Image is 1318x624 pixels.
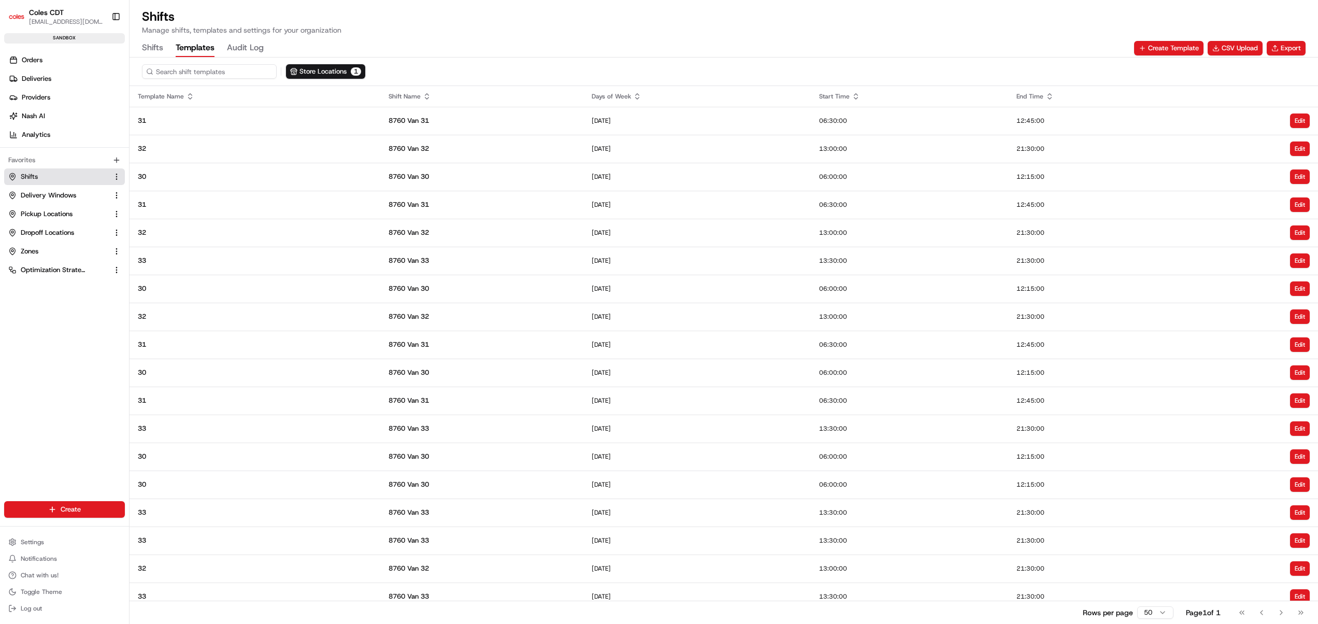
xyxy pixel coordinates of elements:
span: [EMAIL_ADDRESS][DOMAIN_NAME] [29,18,103,26]
span: 30 [138,368,372,377]
div: [DATE] [592,257,803,265]
div: Days of Week [592,92,803,101]
div: 13:00:00 [819,313,1000,321]
span: Log out [21,604,42,613]
div: 06:00:00 [819,173,1000,181]
div: 13:00:00 [819,564,1000,573]
span: 8760 Van 30 [389,368,575,377]
div: [DATE] [592,592,803,601]
button: Chat with us! [4,568,125,583]
div: 12:45:00 [1016,396,1185,405]
span: 8760 Van 33 [389,256,575,265]
span: Dropoff Locations [21,228,74,237]
button: Edit [1290,309,1310,324]
a: Zones [8,247,108,256]
span: 8760 Van 31 [389,200,575,209]
span: 8760 Van 30 [389,480,575,489]
div: Favorites [4,152,125,168]
span: 8760 Van 33 [389,592,575,601]
a: Pickup Locations [8,209,108,219]
span: 30 [138,284,372,293]
a: Deliveries [4,70,129,87]
span: 8760 Van 31 [389,116,575,125]
button: Delivery Windows [4,187,125,204]
button: Settings [4,535,125,549]
div: [DATE] [592,564,803,573]
span: Deliveries [22,74,51,83]
span: 8760 Van 33 [389,508,575,517]
span: 31 [138,116,372,125]
div: 12:15:00 [1016,368,1185,377]
div: 13:30:00 [819,508,1000,517]
button: Edit [1290,141,1310,156]
span: Analytics [22,130,50,139]
span: 33 [138,508,372,517]
div: Template Name [138,92,372,101]
span: 30 [138,480,372,489]
a: Delivery Windows [8,191,108,200]
div: 12:15:00 [1016,173,1185,181]
div: Shift Name [389,92,575,101]
button: Edit [1290,114,1310,128]
span: 33 [138,256,372,265]
p: Manage shifts, templates and settings for your organization [142,25,341,35]
button: Notifications [4,551,125,566]
div: sandbox [4,33,125,44]
div: 21:30:00 [1016,145,1185,153]
button: Store Locations1 [286,64,365,79]
button: Toggle Theme [4,585,125,599]
div: 13:30:00 [819,592,1000,601]
span: Providers [22,93,50,102]
div: [DATE] [592,229,803,237]
span: 8760 Van 33 [389,536,575,545]
span: Toggle Theme [21,588,62,596]
span: Nash AI [22,111,45,121]
div: 06:30:00 [819,341,1000,349]
button: Edit [1290,505,1310,520]
input: Search shift templates [142,64,277,79]
span: 30 [138,172,372,181]
button: CSV Upload [1208,41,1263,55]
div: 13:30:00 [819,424,1000,433]
div: 12:45:00 [1016,117,1185,125]
button: Zones [4,243,125,260]
div: Page 1 of 1 [1186,607,1221,618]
span: Delivery Windows [21,191,76,200]
div: [DATE] [592,285,803,293]
button: Edit [1290,253,1310,268]
button: Edit [1290,477,1310,492]
button: Templates [176,39,214,57]
div: [DATE] [592,508,803,517]
div: 06:30:00 [819,201,1000,209]
button: Edit [1290,421,1310,436]
a: Optimization Strategy [8,265,108,275]
div: [DATE] [592,396,803,405]
h1: Shifts [142,8,341,25]
div: 21:30:00 [1016,313,1185,321]
div: 12:15:00 [1016,452,1185,461]
button: Store Locations1 [285,64,366,79]
button: Create Template [1134,41,1204,55]
div: [DATE] [592,145,803,153]
span: Create [61,505,81,514]
div: [DATE] [592,341,803,349]
a: Dropoff Locations [8,228,108,237]
div: Start Time [819,92,1000,101]
span: 8760 Van 31 [389,396,575,405]
div: [DATE] [592,536,803,545]
button: Edit [1290,169,1310,184]
span: Optimization Strategy [21,265,86,275]
span: 32 [138,564,372,573]
div: 06:00:00 [819,368,1000,377]
button: Coles CDT [29,7,64,18]
div: 12:15:00 [1016,480,1185,489]
span: 32 [138,312,372,321]
a: Shifts [8,172,108,181]
div: 06:00:00 [819,452,1000,461]
button: Coles CDTColes CDT[EMAIL_ADDRESS][DOMAIN_NAME] [4,4,107,29]
span: 8760 Van 33 [389,424,575,433]
div: 06:30:00 [819,396,1000,405]
div: [DATE] [592,117,803,125]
